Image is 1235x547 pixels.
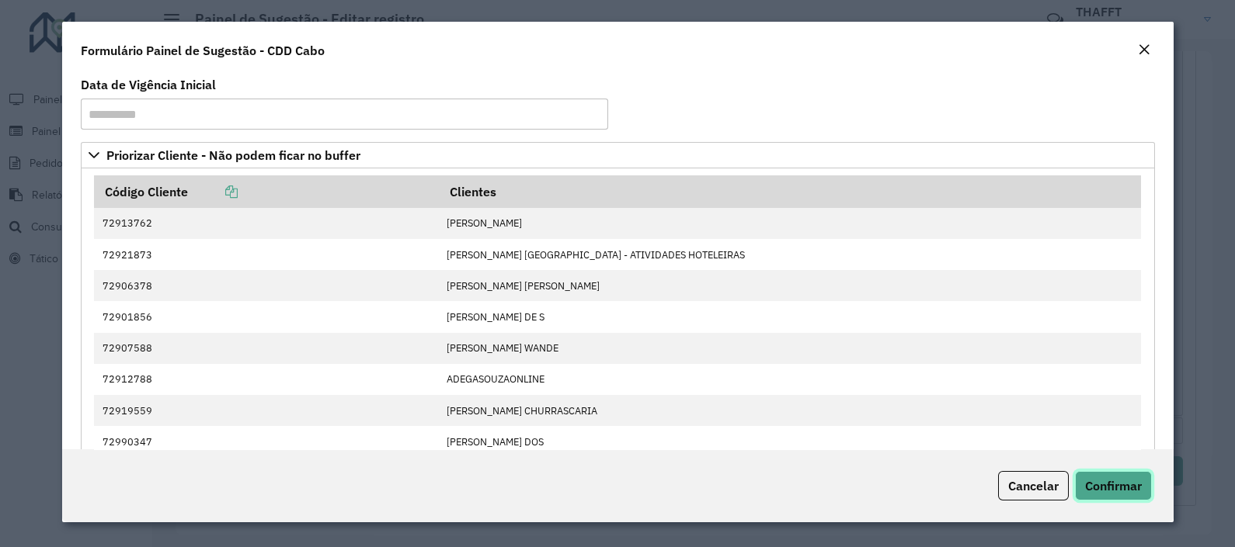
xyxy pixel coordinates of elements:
label: Data de Vigência Inicial [81,75,216,94]
button: Cancelar [998,471,1069,500]
th: Clientes [439,175,1141,208]
h4: Formulário Painel de Sugestão - CDD Cabo [81,41,325,60]
td: [PERSON_NAME] WANDE [439,333,1141,364]
td: [PERSON_NAME] DOS [439,426,1141,457]
em: Fechar [1138,43,1150,56]
td: 72912788 [94,364,439,395]
td: [PERSON_NAME] [PERSON_NAME] [439,270,1141,301]
td: 72919559 [94,395,439,426]
td: [PERSON_NAME] [GEOGRAPHIC_DATA] - ATIVIDADES HOTELEIRAS [439,239,1141,270]
td: 72913762 [94,208,439,239]
th: Código Cliente [94,175,439,208]
td: 72990347 [94,426,439,457]
td: [PERSON_NAME] DE S [439,301,1141,332]
span: Confirmar [1085,478,1142,493]
a: Copiar [188,184,238,199]
a: Priorizar Cliente - Não podem ficar no buffer [81,142,1155,168]
button: Close [1133,40,1155,61]
td: 72907588 [94,333,439,364]
span: Priorizar Cliente - Não podem ficar no buffer [106,149,360,161]
td: 72901856 [94,301,439,332]
td: ADEGASOUZAONLINE [439,364,1141,395]
td: 72906378 [94,270,439,301]
button: Confirmar [1075,471,1152,500]
td: [PERSON_NAME] CHURRASCARIA [439,395,1141,426]
td: [PERSON_NAME] [439,208,1141,239]
td: 72921873 [94,239,439,270]
span: Cancelar [1008,478,1059,493]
